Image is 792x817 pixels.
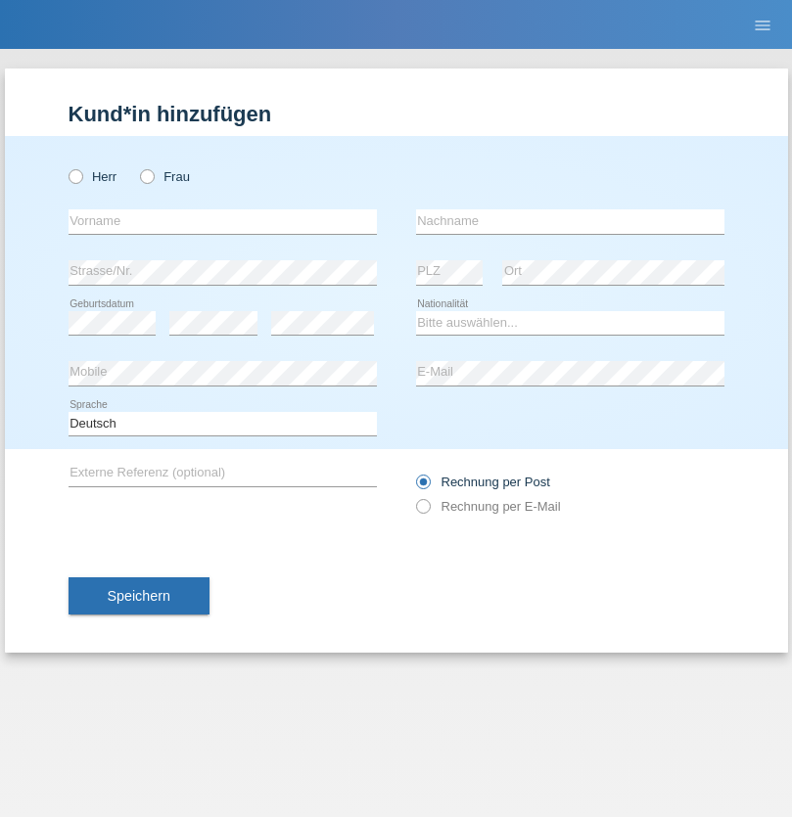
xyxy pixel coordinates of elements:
input: Rechnung per E-Mail [416,499,429,523]
label: Herr [69,169,117,184]
h1: Kund*in hinzufügen [69,102,724,126]
input: Rechnung per Post [416,475,429,499]
label: Rechnung per E-Mail [416,499,561,514]
label: Rechnung per Post [416,475,550,489]
label: Frau [140,169,190,184]
input: Herr [69,169,81,182]
i: menu [753,16,772,35]
input: Frau [140,169,153,182]
button: Speichern [69,577,210,614]
span: Speichern [108,588,170,604]
a: menu [743,19,782,30]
